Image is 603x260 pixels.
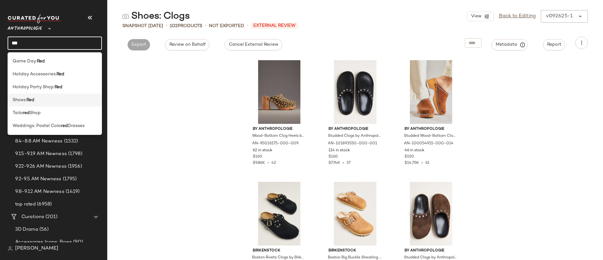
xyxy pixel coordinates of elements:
img: 99964520_001_b [248,182,311,246]
span: (6958) [36,201,52,208]
span: Curations [21,213,44,221]
span: (1956) [67,163,82,170]
span: 114 in stock [328,148,350,153]
span: Accessories Icons: Bows [15,239,72,246]
span: 9.15-9.19 AM Newness [15,150,67,158]
button: Cancel External Review [225,39,282,50]
button: Metadata [492,39,528,50]
span: Report [547,42,561,47]
span: Wood-Bottom Clog Heels by Anthropologie in Black, Women's, Size: 39, Leather/Rubber/Suede [252,133,305,139]
span: View [470,14,481,19]
span: • [166,22,167,30]
span: $150 [405,154,414,160]
span: 42 [271,161,276,165]
span: 46 in stock [405,148,424,153]
span: AN-95026175-000-009 [252,141,299,147]
img: cfy_white_logo.C9jOOHJF.svg [8,14,61,23]
span: Cancel External Review [228,42,278,47]
span: Metadata [495,42,524,48]
img: 95026175_009_b [248,60,311,124]
span: 102 [170,24,178,28]
span: Birkenstock [253,248,306,254]
span: 37 [346,161,351,165]
span: Studded Clogs by Anthropologie in Black, Women's, Size: 41, Leather/Rubber [328,133,381,139]
div: v092625-1 [546,13,573,20]
b: Red [37,58,45,65]
span: • [265,161,271,165]
span: AN-100054915-000-014 [404,141,453,147]
span: Shop [30,110,41,116]
span: Holiday Accessories: [13,71,56,78]
span: (1419) [64,188,80,195]
span: 61 [425,161,429,165]
a: Back to Editing [499,13,536,20]
img: 101893550_021_b [399,182,463,246]
b: Red [27,97,34,103]
button: Report [543,39,565,50]
img: 101893550_001_b [323,60,387,124]
span: Birkenstock [328,248,382,254]
span: • [419,161,425,165]
span: Shoes: [13,97,27,103]
span: [PERSON_NAME] [15,245,58,252]
span: Studded Wood-Bottom Clogs by Anthropologie in Beige, Women's, Size: 36, Rubber/Suede/Wood [404,133,457,139]
span: 8.4-8.8 AM Newness [15,138,63,145]
span: AN-101893550-000-001 [328,141,377,147]
span: By Anthropologie [328,126,382,132]
span: 9.2-9.5 AM Newness [15,176,62,183]
span: By Anthropologie [405,126,458,132]
span: $9.86K [253,161,265,165]
span: Weddings: Pastel Colo [13,123,61,129]
div: Shoes: Clogs [122,10,190,23]
img: svg%3e [8,246,13,251]
span: $14.75K [405,161,419,165]
span: 62 in stock [253,148,272,153]
span: • [340,161,346,165]
button: View [467,12,494,21]
b: red [23,110,30,116]
span: Anthropologie [8,21,42,33]
span: By Anthropologie [405,248,458,254]
img: svg%3e [122,13,129,20]
button: Review on Behalf [165,39,209,50]
span: (1795) [62,176,77,183]
span: Snapshot [DATE] [122,23,163,29]
span: Dresses [68,123,85,129]
span: (1532) [63,138,78,145]
span: 3D Drama [15,226,38,233]
span: 9.22-9.26 AM Newness [15,163,67,170]
img: 100054915_014_p [399,60,463,124]
span: Tailo [13,110,23,116]
span: (90) [72,239,83,246]
span: External Review [251,23,298,29]
img: 89878201_025_b [323,182,387,246]
div: Products [170,23,202,29]
span: $160 [328,154,338,160]
span: 9.8-9.12 AM Newness [15,188,64,195]
span: • [205,22,206,30]
span: (1798) [67,150,82,158]
span: (201) [44,213,57,221]
span: Not Exported [209,23,244,29]
span: Game Day: [13,58,37,65]
span: $160 [253,154,262,160]
span: Holiday Party Shop: [13,84,55,90]
b: Red [55,84,62,90]
span: • [247,22,248,30]
span: Review on Behalf [169,42,205,47]
span: By Anthropologie [253,126,306,132]
b: red [61,123,68,129]
span: top rated [15,201,36,208]
b: Red [56,71,64,78]
span: (56) [38,226,49,233]
span: $7.74K [328,161,340,165]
